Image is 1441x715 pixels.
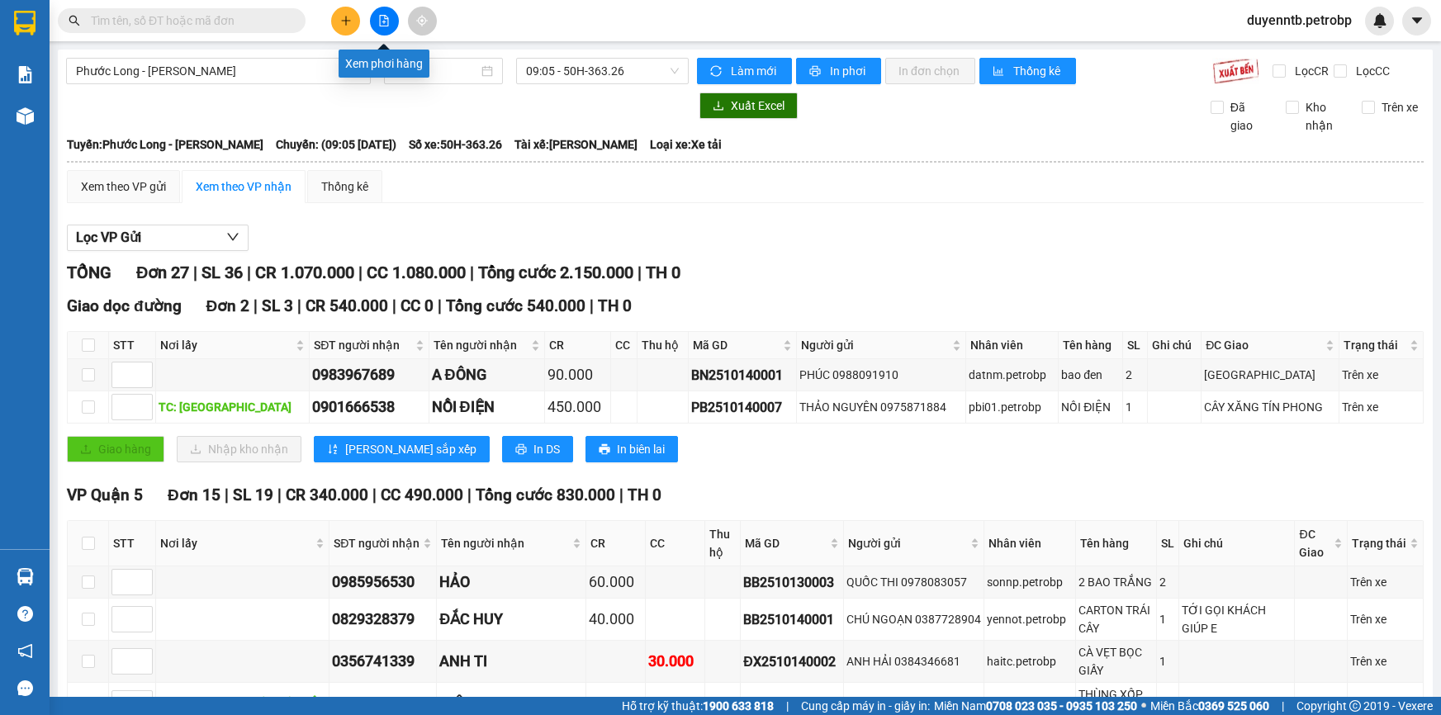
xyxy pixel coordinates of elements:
div: Trên xe [1342,366,1420,384]
div: pbi01.petrobp [969,398,1055,416]
span: Xuất Excel [731,97,784,115]
span: Đơn 15 [168,485,220,504]
div: HẢO [439,571,583,594]
div: Trên xe [1342,398,1420,416]
span: message [17,680,33,696]
button: printerIn phơi [796,58,881,84]
img: logo-vxr [14,11,36,36]
div: PHÚC 0988091910 [799,366,963,384]
span: down [226,230,239,244]
td: ĐX2510140002 [741,641,844,683]
span: Tên người nhận [434,336,529,354]
td: HẢO [437,566,586,599]
button: downloadNhập kho nhận [177,436,301,462]
span: printer [809,65,823,78]
th: CC [611,332,638,359]
button: printerIn DS [502,436,573,462]
div: CÂY XĂNG TÍN PHONG [1204,398,1336,416]
span: Làm mới [731,62,779,80]
div: TC: TRẠM ĐĂNG KIỂM TÂN LẬP [159,694,326,713]
span: | [786,697,789,715]
input: Tìm tên, số ĐT hoặc mã đơn [91,12,286,30]
td: ANH TI [437,641,586,683]
div: 0327246247 [332,692,434,715]
button: caret-down [1402,7,1431,36]
div: 50.000 [648,692,702,715]
div: 1 [1159,652,1176,670]
div: 450.000 [547,395,608,419]
span: sync [710,65,724,78]
div: ĐX2510140010 [743,694,841,714]
span: caret-down [1410,13,1424,28]
div: 0356741339 [332,650,434,673]
th: Tên hàng [1076,521,1157,566]
div: AN HUE 0988282247 [846,694,981,713]
span: | [193,263,197,282]
span: Kho nhận [1299,98,1349,135]
span: search [69,15,80,26]
th: CR [545,332,611,359]
span: TH 0 [598,296,632,315]
span: ĐC Giao [1299,525,1330,561]
span: Lọc CR [1288,62,1331,80]
div: 60.000 [589,571,642,594]
span: | [1282,697,1284,715]
span: | [590,296,594,315]
b: Tuyến: Phước Long - [PERSON_NAME] [67,138,263,151]
th: Ghi chú [1148,332,1202,359]
span: Miền Bắc [1150,697,1269,715]
span: SL 3 [262,296,293,315]
th: Nhân viên [984,521,1076,566]
div: A ĐÔNG [432,363,543,386]
button: plus [331,7,360,36]
div: [GEOGRAPHIC_DATA] [1204,366,1336,384]
th: Ghi chú [1179,521,1295,566]
span: SĐT người nhận [334,534,420,552]
div: ANH HẢI 0384346681 [846,652,981,670]
span: ⚪️ [1141,703,1146,709]
span: Trạng thái [1344,336,1406,354]
div: Trên xe [1350,694,1420,713]
button: syncLàm mới [697,58,792,84]
div: 2 BAO TRẮNG [1078,573,1154,591]
button: bar-chartThống kê [979,58,1076,84]
span: In phơi [830,62,868,80]
img: 9k= [1212,58,1259,84]
span: Trên xe [1375,98,1424,116]
span: TH 0 [628,485,661,504]
span: ĐC Giao [1206,336,1322,354]
span: | [438,296,442,315]
img: warehouse-icon [17,107,34,125]
td: A ĐÔNG [429,359,546,391]
div: 2 [1126,366,1145,384]
div: 0985956530 [332,571,434,594]
div: CHÚ NGOẠN 0387728904 [846,610,981,628]
span: Đơn 2 [206,296,250,315]
td: BN2510140001 [689,359,797,391]
div: CÀ VẸT BỌC GIẤY [1078,643,1154,679]
span: Nơi lấy [160,534,312,552]
span: | [372,485,377,504]
span: Hỗ trợ kỹ thuật: [622,697,774,715]
div: THẢO NGUYÊN 0975871884 [799,398,963,416]
div: Xem theo VP nhận [196,178,292,196]
span: printer [515,443,527,457]
span: | [638,263,642,282]
img: icon-new-feature [1372,13,1387,28]
span: duyenntb.petrobp [1234,10,1365,31]
button: downloadXuất Excel [699,92,798,119]
span: CC 490.000 [381,485,463,504]
div: sonnp.petrobp [987,573,1073,591]
div: QUỐC THI 0978083057 [846,573,981,591]
button: sort-ascending[PERSON_NAME] sắp xếp [314,436,490,462]
span: Tổng cước 830.000 [476,485,615,504]
div: 0901666538 [312,395,425,419]
span: Lọc VP Gửi [76,227,141,248]
span: | [392,296,396,315]
div: TỚI GỌI KHÁCH GIÚP E [1182,601,1292,637]
td: BB2510140001 [741,599,844,641]
span: CR 1.070.000 [255,263,354,282]
div: ĐX2510140002 [743,651,841,672]
span: Người gửi [801,336,949,354]
span: question-circle [17,606,33,622]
